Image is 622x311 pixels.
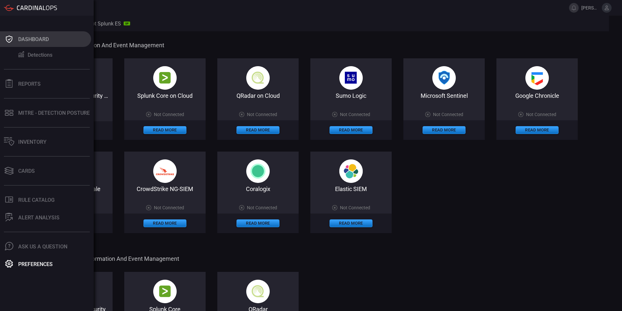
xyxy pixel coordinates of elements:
[432,66,456,90] img: microsoft_sentinel-DmoYopBN.png
[581,5,599,10] span: [PERSON_NAME].[PERSON_NAME]
[526,112,556,117] span: Not Connected
[18,197,55,203] div: Rule Catalog
[246,280,270,303] img: qradar_on_cloud-CqUPbAk2.png
[247,112,277,117] span: Not Connected
[496,92,578,99] div: Google Chronicle
[153,280,177,303] img: splunk-B-AX9-PE.png
[18,261,53,267] div: Preferences
[153,159,177,183] img: crowdstrike_falcon-DF2rzYKc.png
[340,112,370,117] span: Not Connected
[237,126,279,134] button: Read More
[18,81,41,87] div: Reports
[70,21,130,27] div: Simplot Splunk ES
[31,255,608,262] span: On Premise Security Information and Event Management
[143,126,186,134] button: Read More
[339,66,363,90] img: sumo_logic-BhVDPgcO.png
[246,66,270,90] img: qradar_on_cloud-CqUPbAk2.png
[153,66,177,90] img: splunk-B-AX9-PE.png
[310,92,392,99] div: Sumo Logic
[403,92,485,99] div: Microsoft Sentinel
[423,126,466,134] button: Read More
[217,92,299,99] div: QRadar on Cloud
[66,16,134,31] button: Simplot Splunk ESSP
[339,159,363,183] img: svg+xml,%3c
[330,126,372,134] button: Read More
[433,112,463,117] span: Not Connected
[340,205,370,210] span: Not Connected
[246,159,270,183] img: svg%3e
[310,185,392,192] div: Elastic SIEM
[28,52,52,58] div: Detections
[143,219,186,227] button: Read More
[154,112,184,117] span: Not Connected
[124,22,130,25] div: SP
[217,185,299,192] div: Coralogix
[18,139,47,145] div: Inventory
[154,205,184,210] span: Not Connected
[124,185,206,192] div: CrowdStrike NG-SIEM
[237,219,279,227] button: Read More
[18,244,67,250] div: Ask Us A Question
[18,36,49,42] div: Dashboard
[330,219,372,227] button: Read More
[516,126,559,134] button: Read More
[247,205,277,210] span: Not Connected
[124,92,206,99] div: Splunk Core on Cloud
[18,110,90,116] div: MITRE - Detection Posture
[18,168,35,174] div: Cards
[18,215,60,221] div: ALERT ANALYSIS
[525,66,549,90] img: google_chronicle-BEvpeoLq.png
[31,42,608,49] span: Cloud Security Information and Event Management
